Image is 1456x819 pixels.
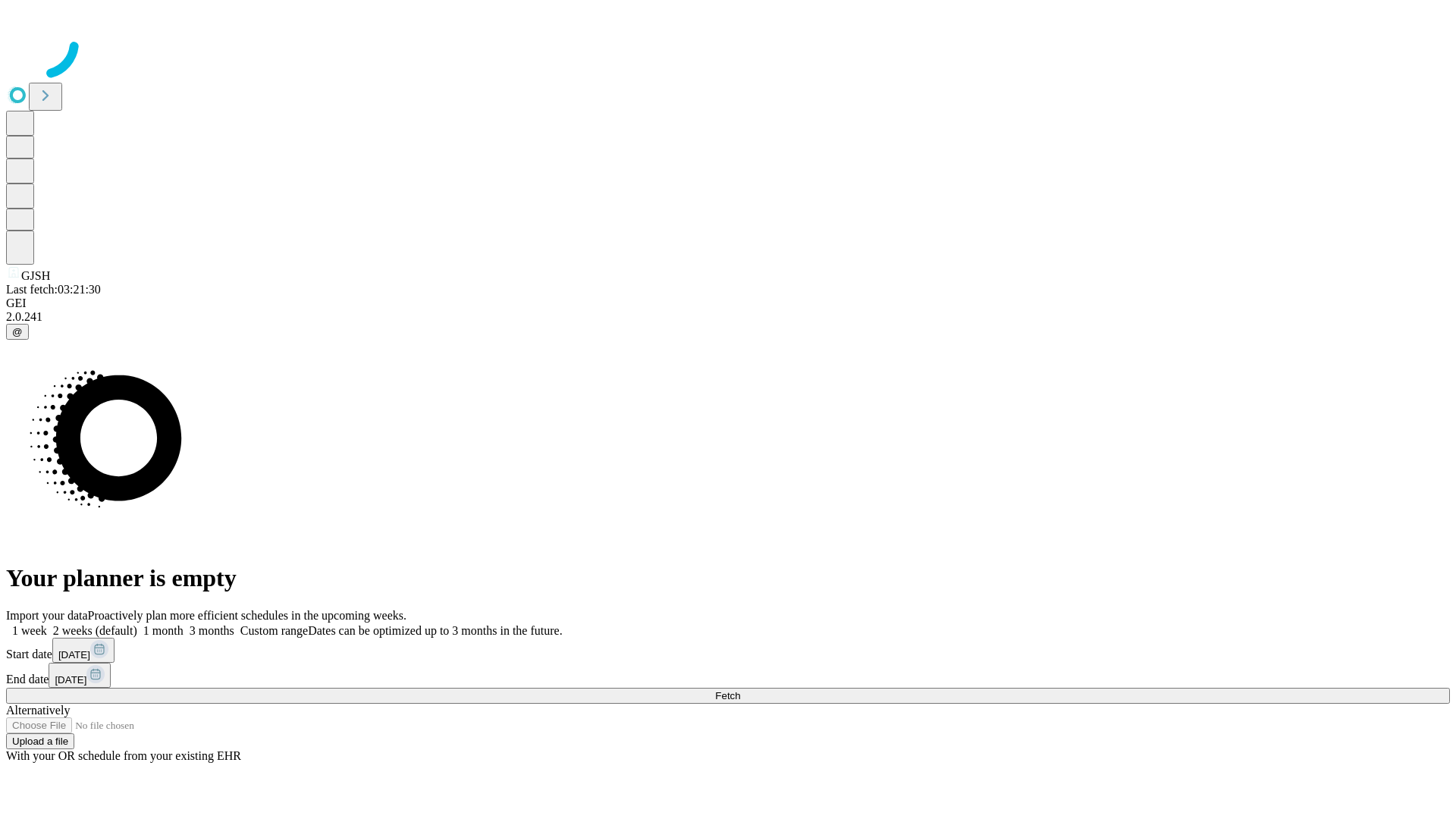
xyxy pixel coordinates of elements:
[21,269,50,282] span: GJSH
[6,609,88,622] span: Import your data
[6,310,1450,324] div: 2.0.241
[6,297,1450,310] div: GEI
[49,663,111,688] button: [DATE]
[6,733,74,749] button: Upload a file
[190,624,234,637] span: 3 months
[715,690,740,701] span: Fetch
[6,704,70,717] span: Alternatively
[6,688,1450,704] button: Fetch
[6,283,101,296] span: Last fetch: 03:21:30
[6,749,241,762] span: With your OR schedule from your existing EHR
[12,326,23,337] span: @
[240,624,308,637] span: Custom range
[6,324,29,340] button: @
[58,649,90,661] span: [DATE]
[88,609,406,622] span: Proactively plan more efficient schedules in the upcoming weeks.
[6,564,1450,592] h1: Your planner is empty
[52,638,115,663] button: [DATE]
[6,638,1450,663] div: Start date
[308,624,562,637] span: Dates can be optimized up to 3 months in the future.
[55,674,86,686] span: [DATE]
[12,624,47,637] span: 1 week
[6,663,1450,688] div: End date
[143,624,184,637] span: 1 month
[53,624,137,637] span: 2 weeks (default)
